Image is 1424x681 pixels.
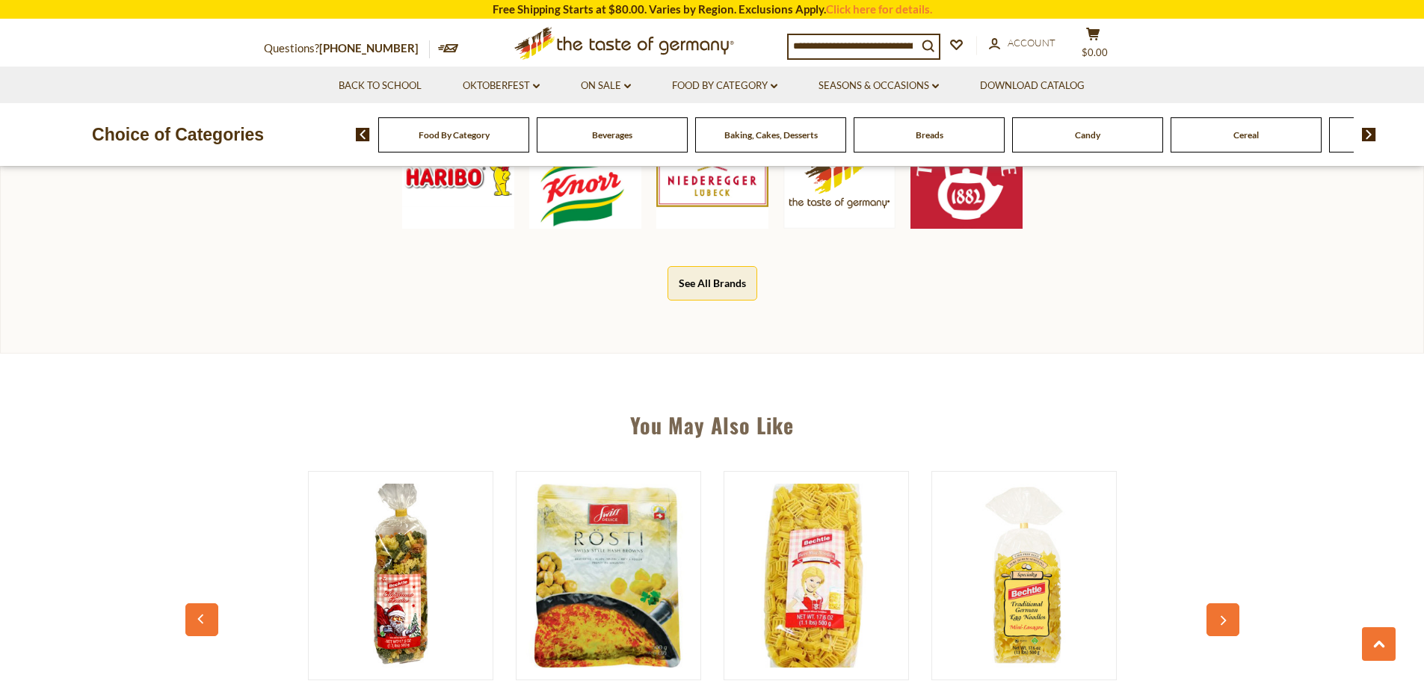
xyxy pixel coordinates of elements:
[529,117,641,229] img: Knorr
[819,78,939,94] a: Seasons & Occasions
[932,484,1116,668] img: Bechtle Mini Lasagna Pasta - 17.6 oz
[989,35,1055,52] a: Account
[1082,46,1108,58] span: $0.00
[1075,129,1100,141] a: Candy
[463,78,540,94] a: Oktoberfest
[672,78,777,94] a: Food By Category
[783,117,896,228] img: The Taste of Germany
[319,41,419,55] a: [PHONE_NUMBER]
[724,484,908,668] img: Bechtle Swabian
[264,39,430,58] p: Questions?
[356,128,370,141] img: previous arrow
[668,266,757,300] button: See All Brands
[309,484,493,668] img: Bechtle Riesa
[339,78,422,94] a: Back to School
[910,117,1023,229] img: Teekanne
[581,78,631,94] a: On Sale
[916,129,943,141] a: Breads
[193,391,1232,452] div: You May Also Like
[402,117,514,229] img: Haribo
[724,129,818,141] a: Baking, Cakes, Desserts
[592,129,632,141] a: Beverages
[1008,37,1055,49] span: Account
[980,78,1085,94] a: Download Catalog
[656,117,768,229] img: Niederegger
[826,2,932,16] a: Click here for details.
[517,484,700,668] img: Swiss Delice Original Potato Roesti 17.6 oz
[1071,27,1116,64] button: $0.00
[1362,128,1376,141] img: next arrow
[1233,129,1259,141] a: Cereal
[419,129,490,141] a: Food By Category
